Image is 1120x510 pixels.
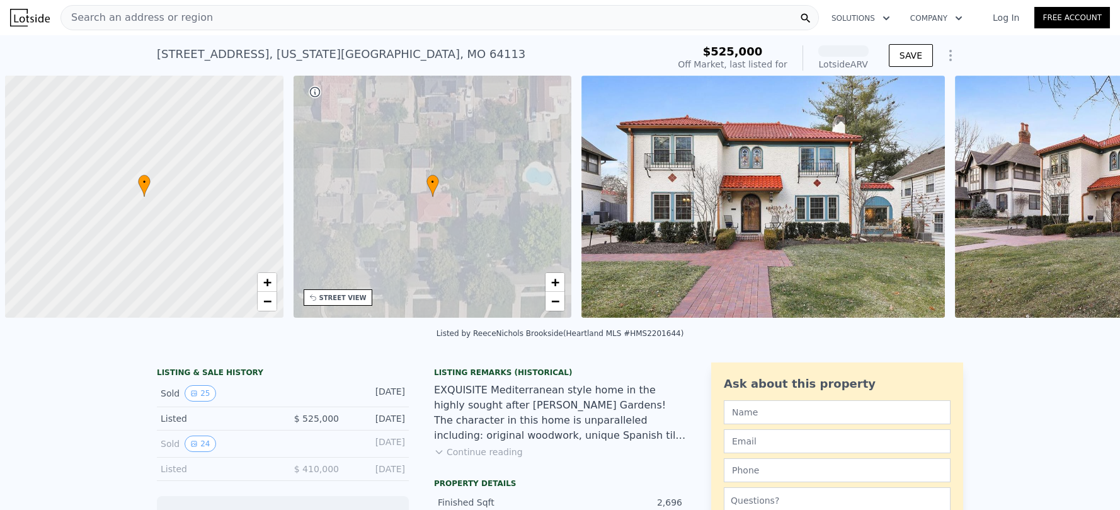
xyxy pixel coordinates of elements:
span: $525,000 [703,45,763,58]
span: Search an address or region [61,10,213,25]
button: SAVE [889,44,933,67]
img: Lotside [10,9,50,26]
a: Zoom in [546,273,564,292]
div: • [138,175,151,197]
span: − [263,293,271,309]
div: Finished Sqft [438,496,560,509]
div: • [426,175,439,197]
span: • [138,177,151,188]
div: Ask about this property [724,375,951,393]
div: Listed [161,463,273,475]
button: Continue reading [434,446,523,458]
input: Email [724,429,951,453]
span: + [551,274,559,290]
div: Property details [434,478,686,489]
a: Zoom out [258,292,277,311]
img: Sale: 64139965 Parcel: 60273391 [581,76,945,318]
div: STREET VIEW [319,293,367,303]
div: Off Market, last listed for [678,58,787,71]
div: Listed [161,412,273,425]
a: Zoom out [546,292,564,311]
div: LISTING & SALE HISTORY [157,368,409,380]
div: [DATE] [349,385,405,402]
span: $ 410,000 [294,464,339,474]
span: • [426,177,439,188]
button: View historical data [185,436,215,452]
div: EXQUISITE Mediterranean style home in the highly sought after [PERSON_NAME] Gardens! The characte... [434,383,686,443]
div: Lotside ARV [818,58,869,71]
a: Free Account [1034,7,1110,28]
div: Sold [161,385,273,402]
span: + [263,274,271,290]
div: 2,696 [560,496,682,509]
button: Show Options [938,43,963,68]
input: Name [724,400,951,424]
button: View historical data [185,385,215,402]
span: − [551,293,559,309]
a: Zoom in [258,273,277,292]
div: [DATE] [349,412,405,425]
span: $ 525,000 [294,414,339,424]
a: Log In [978,11,1034,24]
div: Sold [161,436,273,452]
div: Listing Remarks (Historical) [434,368,686,378]
button: Solutions [821,7,900,30]
input: Phone [724,458,951,482]
button: Company [900,7,973,30]
div: Listed by ReeceNichols Brookside (Heartland MLS #HMS2201644) [437,329,684,338]
div: [DATE] [349,436,405,452]
div: [STREET_ADDRESS] , [US_STATE][GEOGRAPHIC_DATA] , MO 64113 [157,45,525,63]
div: [DATE] [349,463,405,475]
